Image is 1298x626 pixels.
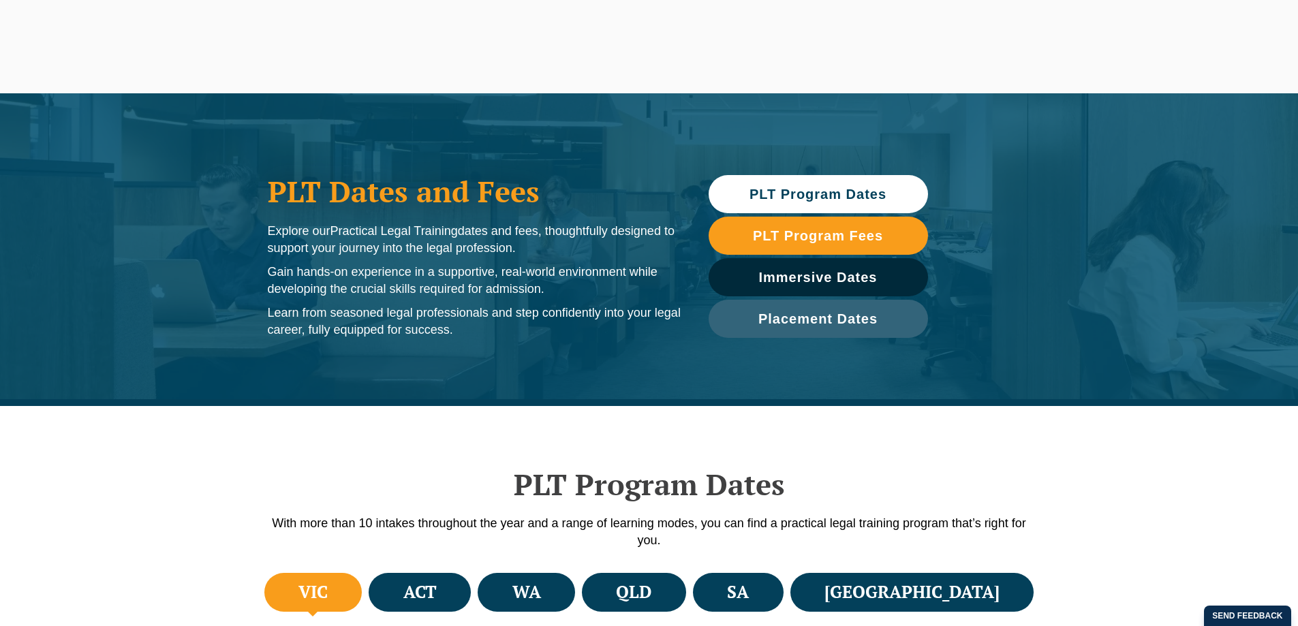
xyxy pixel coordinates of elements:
[261,515,1038,549] p: With more than 10 intakes throughout the year and a range of learning modes, you can find a pract...
[753,229,883,242] span: PLT Program Fees
[261,467,1038,501] h2: PLT Program Dates
[758,312,878,326] span: Placement Dates
[709,258,928,296] a: Immersive Dates
[759,270,878,284] span: Immersive Dates
[330,224,458,238] span: Practical Legal Training
[268,174,681,208] h1: PLT Dates and Fees
[824,581,1000,604] h4: [GEOGRAPHIC_DATA]
[709,175,928,213] a: PLT Program Dates
[268,304,681,339] p: Learn from seasoned legal professionals and step confidently into your legal career, fully equipp...
[709,217,928,255] a: PLT Program Fees
[512,581,541,604] h4: WA
[298,581,328,604] h4: VIC
[403,581,437,604] h4: ACT
[750,187,886,201] span: PLT Program Dates
[616,581,651,604] h4: QLD
[268,264,681,298] p: Gain hands-on experience in a supportive, real-world environment while developing the crucial ski...
[727,581,749,604] h4: SA
[268,223,681,257] p: Explore our dates and fees, thoughtfully designed to support your journey into the legal profession.
[709,300,928,338] a: Placement Dates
